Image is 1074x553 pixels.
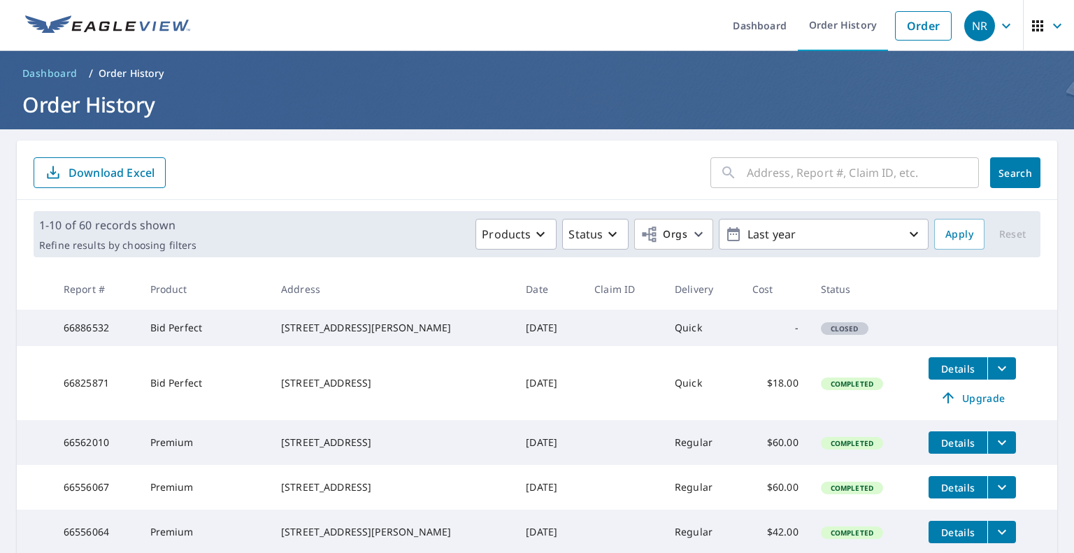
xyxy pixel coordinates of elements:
[987,357,1016,380] button: filesDropdownBtn-66825871
[741,420,810,465] td: $60.00
[583,268,664,310] th: Claim ID
[929,387,1016,409] a: Upgrade
[741,268,810,310] th: Cost
[281,376,503,390] div: [STREET_ADDRESS]
[139,420,270,465] td: Premium
[139,310,270,346] td: Bid Perfect
[987,476,1016,498] button: filesDropdownBtn-66556067
[664,310,741,346] td: Quick
[52,346,139,420] td: 66825871
[742,222,905,247] p: Last year
[270,268,515,310] th: Address
[515,346,583,420] td: [DATE]
[475,219,557,250] button: Products
[929,521,987,543] button: detailsBtn-66556064
[17,62,1057,85] nav: breadcrumb
[22,66,78,80] span: Dashboard
[39,239,196,252] p: Refine results by choosing filters
[934,219,984,250] button: Apply
[1001,166,1029,180] span: Search
[281,525,503,539] div: [STREET_ADDRESS][PERSON_NAME]
[937,362,979,375] span: Details
[17,90,1057,119] h1: Order History
[34,157,166,188] button: Download Excel
[664,346,741,420] td: Quick
[664,420,741,465] td: Regular
[17,62,83,85] a: Dashboard
[929,357,987,380] button: detailsBtn-66825871
[929,431,987,454] button: detailsBtn-66562010
[99,66,164,80] p: Order History
[937,481,979,494] span: Details
[987,431,1016,454] button: filesDropdownBtn-66562010
[39,217,196,234] p: 1-10 of 60 records shown
[52,310,139,346] td: 66886532
[929,476,987,498] button: detailsBtn-66556067
[562,219,629,250] button: Status
[895,11,952,41] a: Order
[281,480,503,494] div: [STREET_ADDRESS]
[741,310,810,346] td: -
[281,321,503,335] div: [STREET_ADDRESS][PERSON_NAME]
[822,438,882,448] span: Completed
[139,268,270,310] th: Product
[937,436,979,450] span: Details
[937,389,1008,406] span: Upgrade
[139,465,270,510] td: Premium
[515,310,583,346] td: [DATE]
[741,465,810,510] td: $60.00
[89,65,93,82] li: /
[634,219,713,250] button: Orgs
[25,15,190,36] img: EV Logo
[482,226,531,243] p: Products
[52,420,139,465] td: 66562010
[937,526,979,539] span: Details
[822,324,867,333] span: Closed
[281,436,503,450] div: [STREET_ADDRESS]
[822,528,882,538] span: Completed
[741,346,810,420] td: $18.00
[664,268,741,310] th: Delivery
[822,483,882,493] span: Completed
[664,465,741,510] td: Regular
[568,226,603,243] p: Status
[987,521,1016,543] button: filesDropdownBtn-66556064
[822,379,882,389] span: Completed
[515,268,583,310] th: Date
[990,157,1040,188] button: Search
[945,226,973,243] span: Apply
[139,346,270,420] td: Bid Perfect
[52,465,139,510] td: 66556067
[515,420,583,465] td: [DATE]
[640,226,687,243] span: Orgs
[964,10,995,41] div: NR
[747,153,979,192] input: Address, Report #, Claim ID, etc.
[810,268,917,310] th: Status
[515,465,583,510] td: [DATE]
[69,165,155,180] p: Download Excel
[719,219,929,250] button: Last year
[52,268,139,310] th: Report #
